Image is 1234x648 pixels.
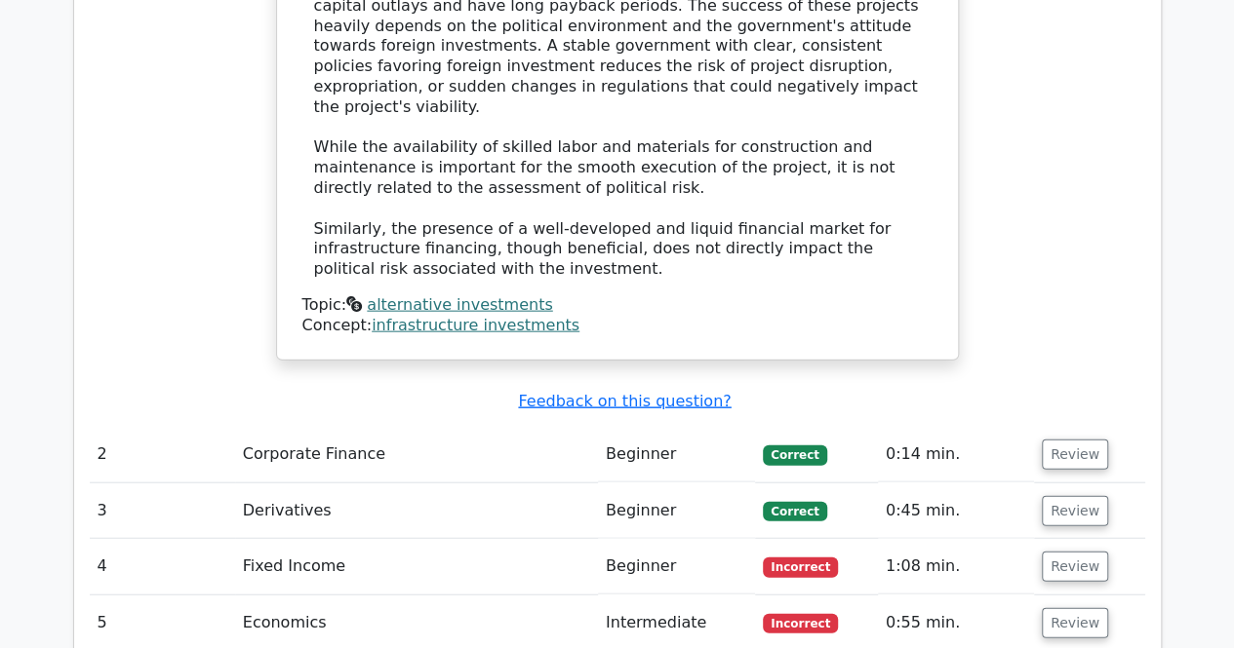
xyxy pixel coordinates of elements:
span: Incorrect [763,557,838,577]
div: Topic: [302,295,933,316]
button: Review [1042,608,1108,638]
td: 0:14 min. [878,427,1034,482]
td: 3 [90,483,235,539]
td: Beginner [598,539,755,594]
td: 1:08 min. [878,539,1034,594]
td: Derivatives [235,483,598,539]
button: Review [1042,496,1108,526]
td: Corporate Finance [235,427,598,482]
a: infrastructure investments [372,316,579,334]
td: Fixed Income [235,539,598,594]
button: Review [1042,439,1108,470]
td: Beginner [598,427,755,482]
a: alternative investments [367,295,552,314]
td: 4 [90,539,235,594]
td: 2 [90,427,235,482]
td: Beginner [598,483,755,539]
a: Feedback on this question? [518,392,731,410]
button: Review [1042,552,1108,582]
div: Concept: [302,316,933,336]
span: Incorrect [763,614,838,633]
td: 0:45 min. [878,483,1034,539]
span: Correct [763,502,826,521]
span: Correct [763,445,826,465]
